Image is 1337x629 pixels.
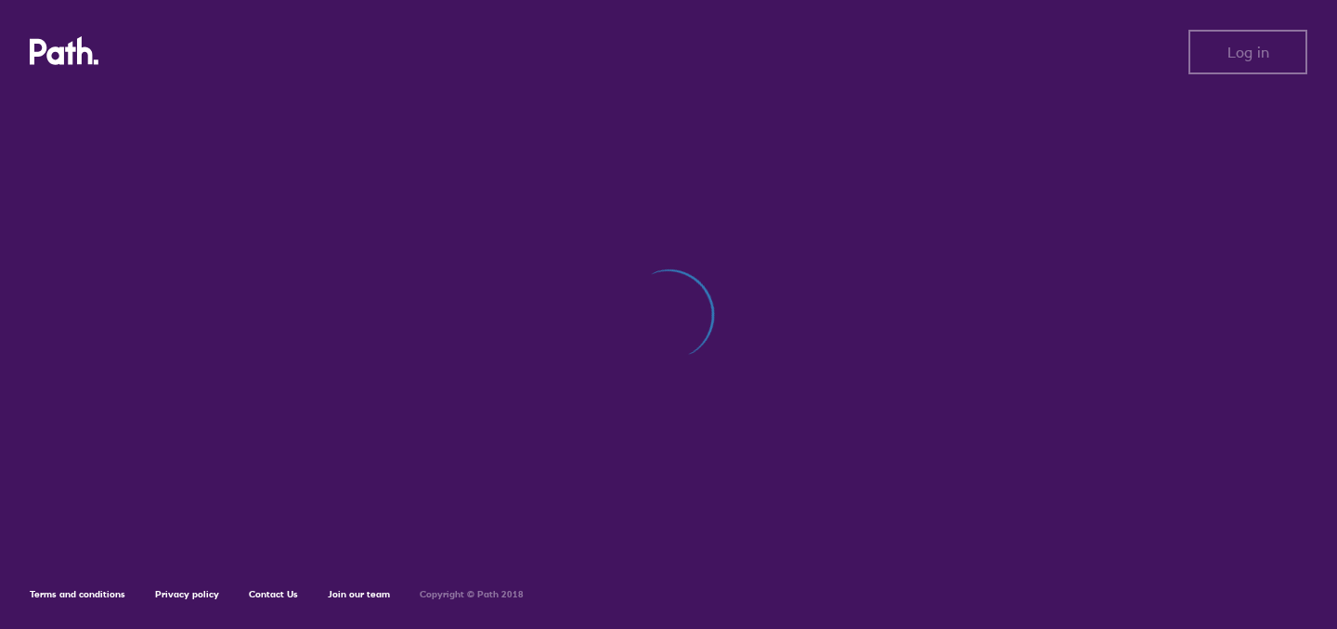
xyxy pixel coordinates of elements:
[249,588,298,600] a: Contact Us
[1227,44,1269,60] span: Log in
[420,589,524,600] h6: Copyright © Path 2018
[155,588,219,600] a: Privacy policy
[328,588,390,600] a: Join our team
[30,588,125,600] a: Terms and conditions
[1188,30,1307,74] button: Log in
